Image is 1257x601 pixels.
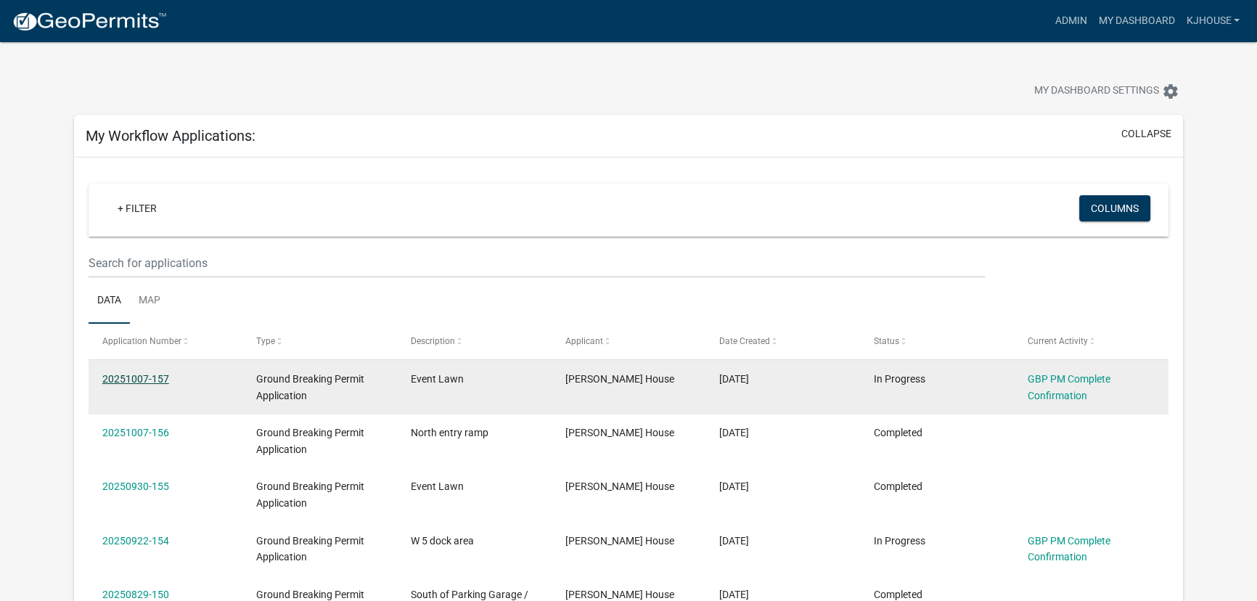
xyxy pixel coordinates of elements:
span: W 5 dock area [411,535,474,547]
a: 20250829-150 [102,589,169,600]
span: 09/30/2025 [719,481,749,492]
h5: My Workflow Applications: [86,127,255,144]
span: Jay House [565,589,673,600]
a: Data [89,278,130,324]
a: 20251007-156 [102,427,169,438]
datatable-header-cell: Date Created [705,324,860,359]
datatable-header-cell: Application Number [89,324,243,359]
span: My Dashboard Settings [1034,83,1159,100]
span: Ground Breaking Permit Application [256,535,364,563]
span: 09/22/2025 [719,535,749,547]
span: 10/07/2025 [719,373,749,385]
span: 10/07/2025 [719,427,749,438]
a: 20250922-154 [102,535,169,547]
span: Ground Breaking Permit Application [256,427,364,455]
a: 20251007-157 [102,373,169,385]
a: Admin [1049,7,1092,35]
datatable-header-cell: Type [242,324,397,359]
span: Jay House [565,427,673,438]
span: Application Number [102,336,181,346]
a: Map [130,278,169,324]
span: Completed [874,481,922,492]
a: + Filter [106,195,168,221]
span: Jay House [565,481,673,492]
span: Completed [874,589,922,600]
a: GBP PM Complete Confirmation [1028,373,1110,401]
span: Ground Breaking Permit Application [256,373,364,401]
span: Status [874,336,899,346]
span: Event Lawn [411,481,464,492]
span: Applicant [565,336,602,346]
span: Description [411,336,455,346]
span: 08/29/2025 [719,589,749,600]
datatable-header-cell: Status [859,324,1014,359]
datatable-header-cell: Current Activity [1014,324,1168,359]
a: kjhouse [1180,7,1245,35]
input: Search for applications [89,248,986,278]
span: North entry ramp [411,427,488,438]
span: Type [256,336,275,346]
span: Event Lawn [411,373,464,385]
a: My Dashboard [1092,7,1180,35]
span: Jay House [565,535,673,547]
i: settings [1162,83,1179,100]
button: My Dashboard Settingssettings [1023,77,1191,105]
datatable-header-cell: Description [397,324,552,359]
span: In Progress [874,373,925,385]
span: Date Created [719,336,770,346]
button: collapse [1121,126,1171,142]
span: Completed [874,427,922,438]
button: Columns [1079,195,1150,221]
span: In Progress [874,535,925,547]
span: Jay House [565,373,673,385]
datatable-header-cell: Applicant [551,324,705,359]
a: 20250930-155 [102,481,169,492]
a: GBP PM Complete Confirmation [1028,535,1110,563]
span: Current Activity [1028,336,1088,346]
span: Ground Breaking Permit Application [256,481,364,509]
